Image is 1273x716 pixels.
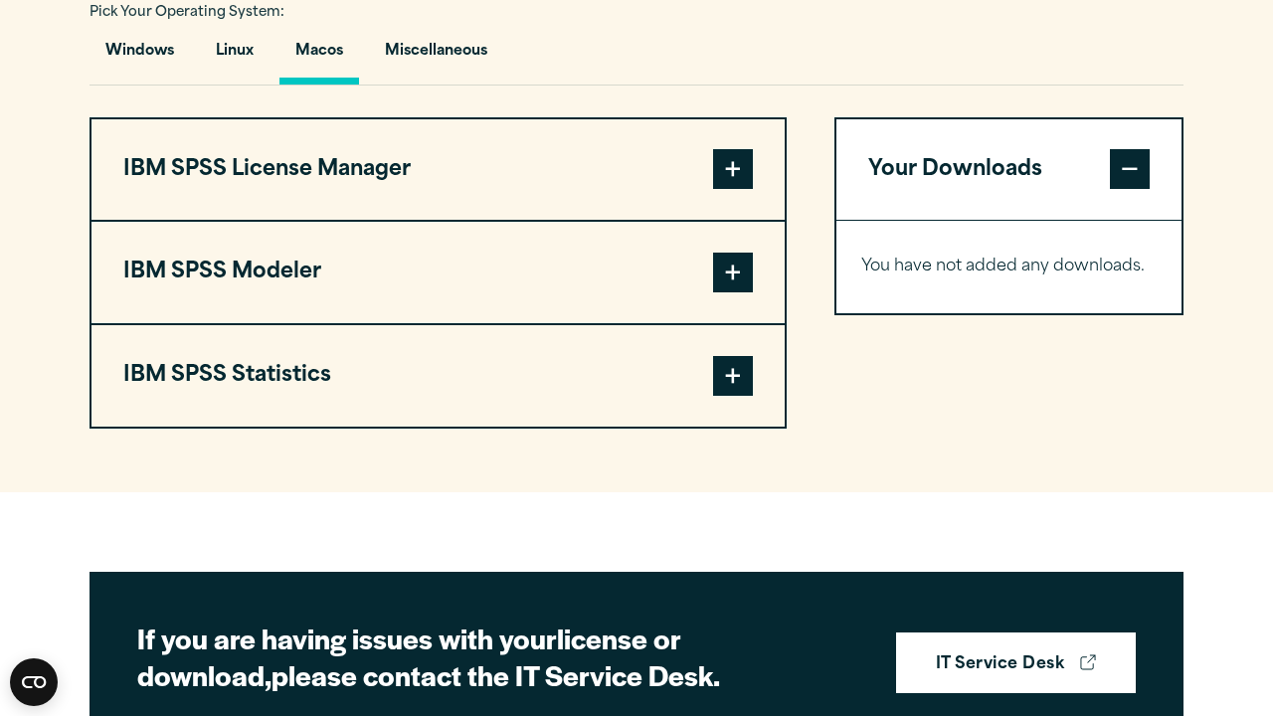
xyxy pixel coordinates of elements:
button: Open CMP widget [10,658,58,706]
button: IBM SPSS Modeler [91,222,785,323]
h2: If you are having issues with your please contact the IT Service Desk. [137,620,833,694]
button: Macos [279,28,359,85]
button: Miscellaneous [369,28,503,85]
button: IBM SPSS Statistics [91,325,785,427]
button: Linux [200,28,270,85]
strong: IT Service Desk [936,652,1064,678]
button: IBM SPSS License Manager [91,119,785,221]
button: Windows [90,28,190,85]
a: IT Service Desk [896,632,1136,694]
div: Your Downloads [836,220,1182,313]
button: Your Downloads [836,119,1182,221]
span: Pick Your Operating System: [90,6,284,19]
p: You have not added any downloads. [861,253,1157,281]
strong: license or download, [137,618,681,695]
